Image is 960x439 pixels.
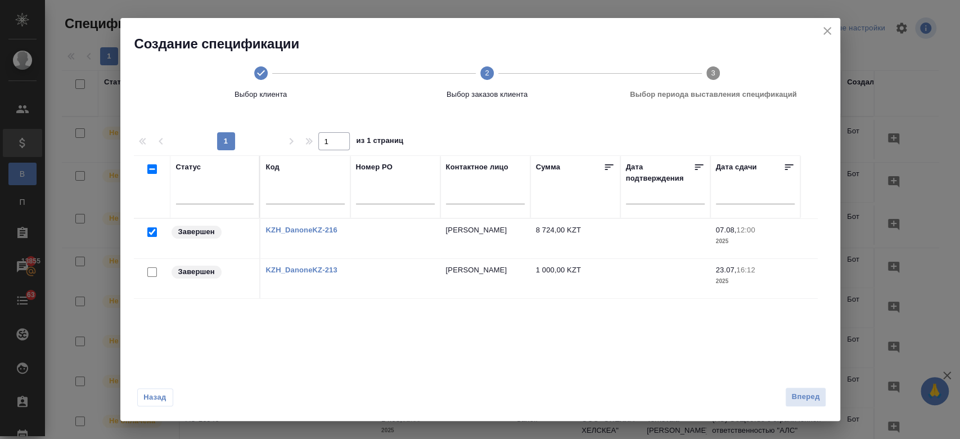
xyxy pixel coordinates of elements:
[176,162,201,173] div: Статус
[266,162,280,173] div: Код
[785,387,826,407] button: Вперед
[530,259,620,298] td: 1 000,00 KZT
[626,162,693,184] div: Дата подтверждения
[178,266,215,277] p: Завершен
[143,392,167,403] span: Назад
[440,259,530,298] td: [PERSON_NAME]
[819,23,836,39] button: close
[485,69,489,77] text: 2
[791,391,819,404] span: Вперед
[266,266,337,274] a: KZH_DanoneKZ-213
[716,162,757,176] div: Дата сдачи
[530,219,620,258] td: 8 724,00 KZT
[736,226,755,234] p: 12:00
[152,89,369,100] span: Выбор клиента
[716,226,737,234] p: 07.08,
[536,162,560,176] div: Сумма
[446,162,508,173] div: Контактное лицо
[266,226,337,234] a: KZH_DanoneKZ-216
[736,266,755,274] p: 16:12
[137,388,173,406] button: Назад
[605,89,822,100] span: Выбор периода выставления спецификаций
[134,35,840,53] h2: Создание спецификации
[711,69,715,77] text: 3
[440,219,530,258] td: [PERSON_NAME]
[357,134,404,150] span: из 1 страниц
[716,266,737,274] p: 23.07,
[178,226,215,238] p: Завершен
[716,276,795,287] p: 2025
[356,162,393,173] div: Номер PO
[378,89,596,100] span: Выбор заказов клиента
[716,236,795,247] p: 2025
